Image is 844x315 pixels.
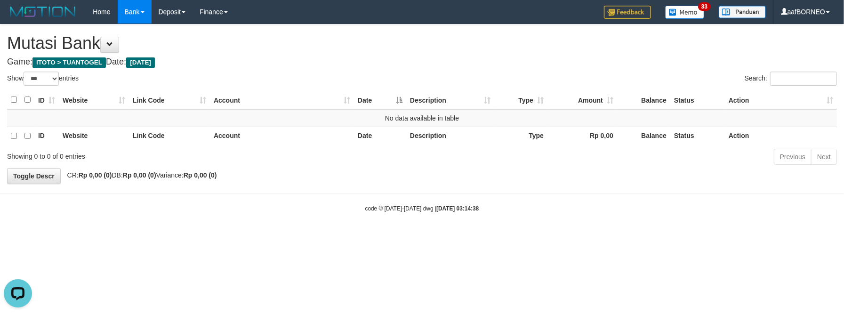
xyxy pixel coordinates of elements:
th: Date [354,127,406,145]
h4: Game: Date: [7,57,837,67]
button: Open LiveChat chat widget [4,4,32,32]
th: Account: activate to sort column ascending [210,91,354,109]
strong: Rp 0,00 (0) [184,171,217,179]
th: Website: activate to sort column ascending [59,91,129,109]
th: Action [725,127,837,145]
th: Balance [617,91,670,109]
th: Website [59,127,129,145]
a: Previous [774,149,812,165]
img: panduan.png [719,6,766,18]
img: Feedback.jpg [604,6,651,19]
strong: Rp 0,00 (0) [123,171,156,179]
th: ID: activate to sort column ascending [34,91,59,109]
td: No data available in table [7,109,837,127]
th: Rp 0,00 [547,127,617,145]
th: Type [494,127,547,145]
h1: Mutasi Bank [7,34,837,53]
strong: Rp 0,00 (0) [79,171,112,179]
span: 33 [698,2,711,11]
th: Action: activate to sort column ascending [725,91,837,109]
div: Showing 0 to 0 of 0 entries [7,148,345,161]
img: MOTION_logo.png [7,5,79,19]
label: Search: [745,72,837,86]
span: ITOTO > TUANTOGEL [32,57,106,68]
strong: [DATE] 03:14:38 [436,205,479,212]
th: Status [670,91,725,109]
th: ID [34,127,59,145]
th: Balance [617,127,670,145]
span: [DATE] [126,57,155,68]
label: Show entries [7,72,79,86]
th: Link Code: activate to sort column ascending [129,91,210,109]
th: Description [406,127,494,145]
select: Showentries [24,72,59,86]
input: Search: [770,72,837,86]
th: Status [670,127,725,145]
a: Toggle Descr [7,168,61,184]
img: Button%20Memo.svg [665,6,705,19]
span: CR: DB: Variance: [63,171,217,179]
small: code © [DATE]-[DATE] dwg | [365,205,479,212]
th: Amount: activate to sort column ascending [547,91,617,109]
a: Next [811,149,837,165]
th: Date: activate to sort column descending [354,91,406,109]
th: Account [210,127,354,145]
th: Link Code [129,127,210,145]
th: Type: activate to sort column ascending [494,91,547,109]
th: Description: activate to sort column ascending [406,91,494,109]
